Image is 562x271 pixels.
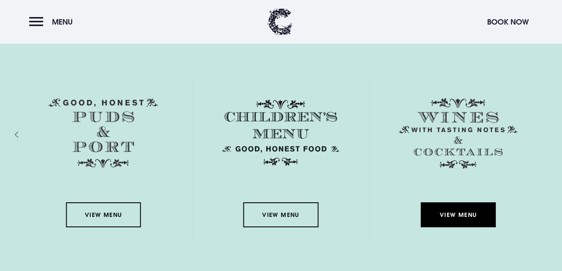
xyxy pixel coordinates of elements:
[66,202,141,227] a: View Menu
[267,8,292,35] img: Clandeboye Lodge
[421,202,496,227] a: View Menu
[219,98,342,167] img: Childrens Menu 1
[49,98,158,168] img: Menu puds and port
[243,202,318,227] a: View Menu
[399,98,518,169] img: Menu wines
[29,13,77,31] button: Menu
[483,13,533,31] button: Book Now
[52,17,73,27] span: Menu
[21,129,29,141] div: Previous slide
